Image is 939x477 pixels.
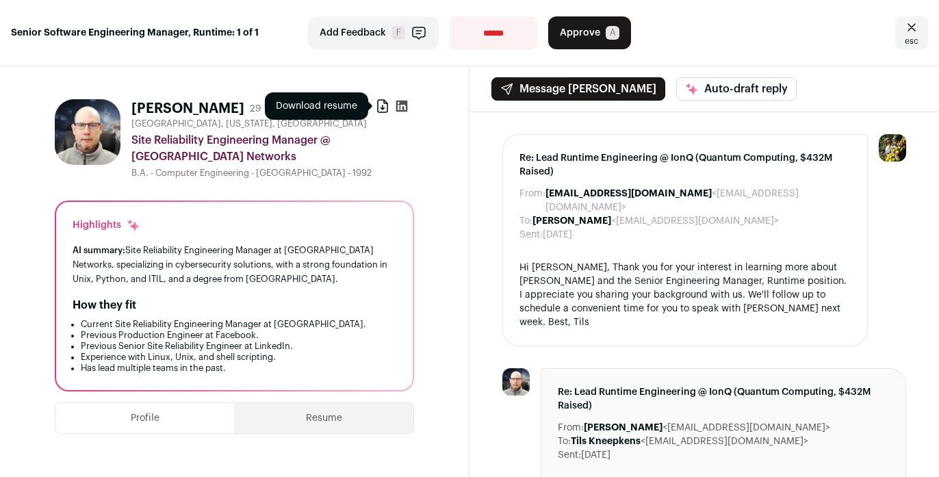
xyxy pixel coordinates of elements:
button: Approve A [548,16,631,49]
span: AI summary: [73,246,125,255]
span: esc [905,36,918,47]
li: Previous Production Engineer at Facebook. [81,330,396,341]
dd: <[EMAIL_ADDRESS][DOMAIN_NAME]> [571,435,808,448]
span: Approve [560,26,600,40]
div: 29 YOE [250,102,282,116]
li: Current Site Reliability Engineering Manager at [GEOGRAPHIC_DATA]. [81,319,396,330]
div: Highlights [73,218,140,232]
dt: From: [519,187,545,214]
img: 2471720b699562b88f465d7b94ddd8f0060536839a30e255e71daaea8dfb0668.jpg [502,368,530,396]
dt: Sent: [519,228,543,242]
span: Re: Lead Runtime Engineering @ IonQ (Quantum Computing, $432M Raised) [558,385,889,413]
button: Auto-draft reply [676,77,797,101]
div: Site Reliability Engineering Manager at [GEOGRAPHIC_DATA] Networks, specializing in cybersecurity... [73,243,396,286]
li: Previous Senior Site Reliability Engineer at LinkedIn. [81,341,396,352]
div: B.A. - Computer Engineering - [GEOGRAPHIC_DATA] - 1992 [131,168,414,179]
div: Site Reliability Engineering Manager @ [GEOGRAPHIC_DATA] Networks [131,132,414,165]
a: Close [895,16,928,49]
dd: [DATE] [581,448,610,462]
b: [EMAIL_ADDRESS][DOMAIN_NAME] [545,189,712,198]
button: Resume [235,403,414,433]
dt: From: [558,421,584,435]
li: Experience with Linux, Unix, and shell scripting. [81,352,396,363]
dd: <[EMAIL_ADDRESS][DOMAIN_NAME]> [532,214,779,228]
b: [PERSON_NAME] [532,216,611,226]
dd: <[EMAIL_ADDRESS][DOMAIN_NAME]> [584,421,830,435]
button: Profile [55,403,235,433]
span: Re: Lead Runtime Engineering @ IonQ (Quantum Computing, $432M Raised) [519,151,851,179]
strong: Senior Software Engineering Manager, Runtime: 1 of 1 [11,26,259,40]
button: Message [PERSON_NAME] [491,77,665,101]
div: Hi [PERSON_NAME], Thank you for your interest in learning more about [PERSON_NAME] and the Senior... [519,261,851,329]
li: Has lead multiple teams in the past. [81,363,396,374]
dt: To: [558,435,571,448]
dt: Sent: [558,448,581,462]
img: 6689865-medium_jpg [879,134,906,162]
h1: [PERSON_NAME] [131,99,244,118]
span: [GEOGRAPHIC_DATA], [US_STATE], [GEOGRAPHIC_DATA] [131,118,367,129]
dd: [DATE] [543,228,572,242]
span: F [391,26,405,40]
span: Add Feedback [320,26,386,40]
img: 2471720b699562b88f465d7b94ddd8f0060536839a30e255e71daaea8dfb0668.jpg [55,99,120,165]
button: Add Feedback F [308,16,439,49]
h2: How they fit [73,297,136,313]
dd: <[EMAIL_ADDRESS][DOMAIN_NAME]> [545,187,851,214]
span: A [606,26,619,40]
b: Tils Kneepkens [571,437,641,446]
dt: To: [519,214,532,228]
b: [PERSON_NAME] [584,423,663,433]
div: Download resume [265,92,368,120]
